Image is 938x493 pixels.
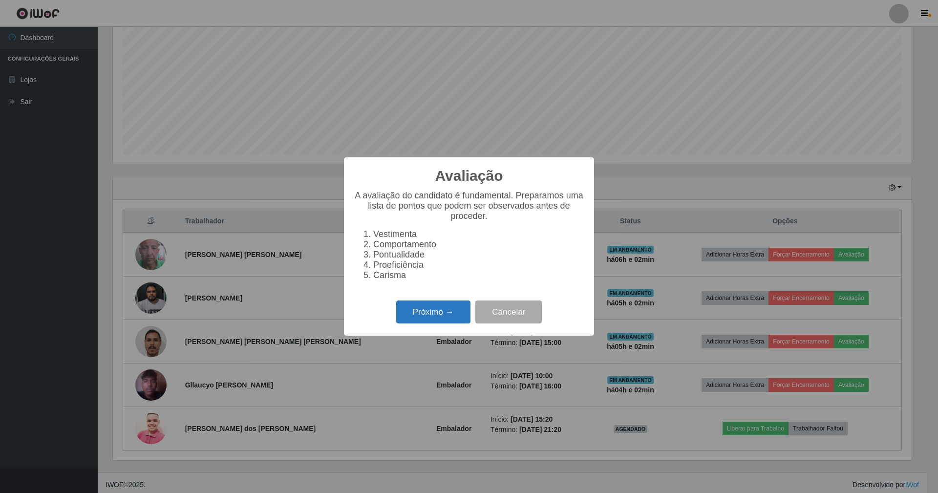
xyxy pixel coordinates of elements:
[373,239,584,250] li: Comportamento
[373,250,584,260] li: Pontualidade
[354,191,584,221] p: A avaliação do candidato é fundamental. Preparamos uma lista de pontos que podem ser observados a...
[475,300,542,323] button: Cancelar
[373,229,584,239] li: Vestimenta
[373,270,584,280] li: Carisma
[396,300,470,323] button: Próximo →
[373,260,584,270] li: Proeficiência
[435,167,503,185] h2: Avaliação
